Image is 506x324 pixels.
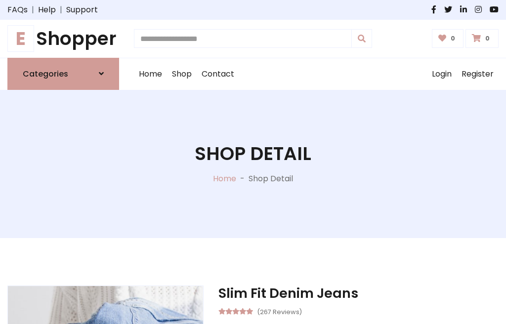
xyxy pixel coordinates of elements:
a: Home [134,58,167,90]
p: - [236,173,249,185]
span: | [28,4,38,16]
p: Shop Detail [249,173,293,185]
span: 0 [483,34,492,43]
small: (267 Reviews) [257,305,302,317]
h6: Categories [23,69,68,79]
a: Shop [167,58,197,90]
a: 0 [465,29,499,48]
h3: Slim Fit Denim Jeans [218,285,499,301]
a: Home [213,173,236,184]
h1: Shop Detail [195,143,311,165]
a: Categories [7,58,119,90]
a: FAQs [7,4,28,16]
a: 0 [432,29,464,48]
a: Help [38,4,56,16]
a: Login [427,58,457,90]
span: | [56,4,66,16]
span: E [7,25,34,52]
span: 0 [448,34,458,43]
a: Support [66,4,98,16]
a: EShopper [7,28,119,50]
h1: Shopper [7,28,119,50]
a: Contact [197,58,239,90]
a: Register [457,58,499,90]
